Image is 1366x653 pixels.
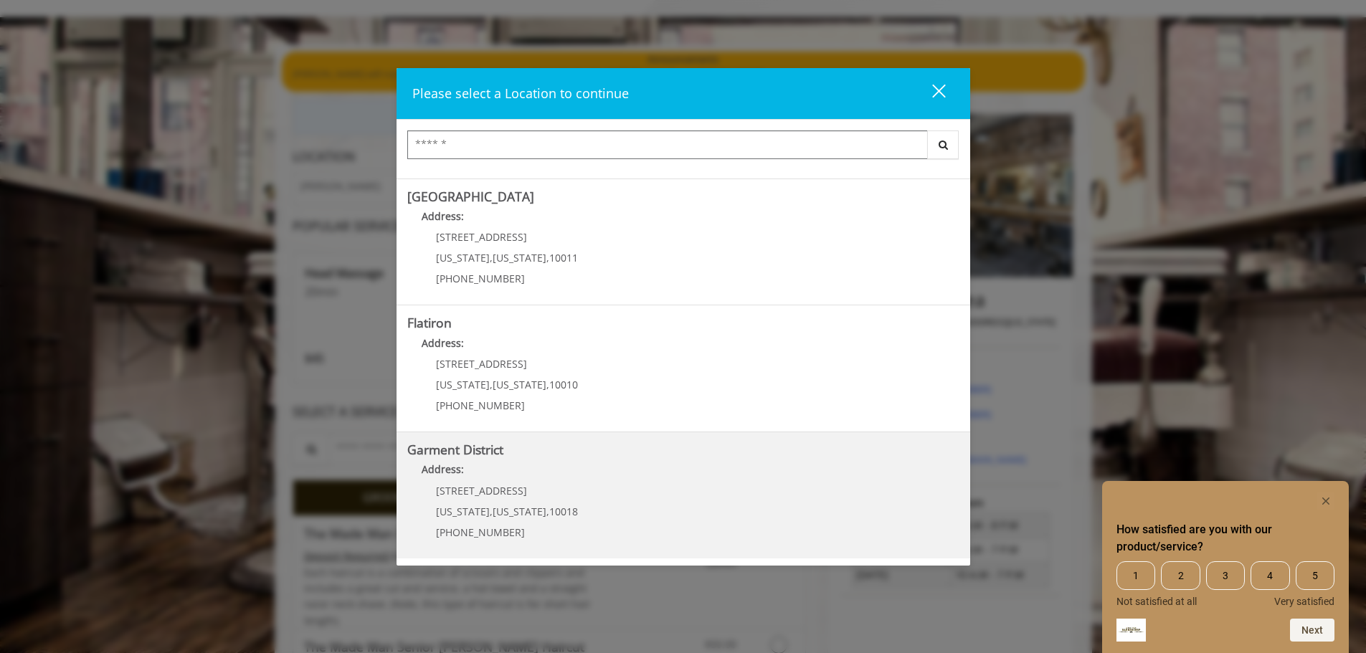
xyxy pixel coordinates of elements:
input: Search Center [407,130,928,159]
span: , [490,378,493,391]
button: Hide survey [1317,492,1334,510]
span: Please select a Location to continue [412,85,629,102]
button: close dialog [906,79,954,108]
span: [STREET_ADDRESS] [436,357,527,371]
div: Center Select [407,130,959,166]
span: 1 [1116,561,1155,590]
span: [US_STATE] [436,251,490,264]
b: Garment District [407,441,503,458]
i: Search button [935,140,952,150]
b: Address: [422,336,464,350]
span: [PHONE_NUMBER] [436,272,525,285]
span: , [490,505,493,518]
span: , [546,378,549,391]
span: [US_STATE] [493,378,546,391]
b: Address: [422,462,464,476]
span: 3 [1206,561,1245,590]
b: Address: [422,209,464,223]
span: , [490,251,493,264]
div: How satisfied are you with our product/service? Select an option from 1 to 5, with 1 being Not sa... [1116,561,1334,607]
span: Not satisfied at all [1116,596,1197,607]
span: Very satisfied [1274,596,1334,607]
span: 10018 [549,505,578,518]
span: 10011 [549,251,578,264]
div: How satisfied are you with our product/service? Select an option from 1 to 5, with 1 being Not sa... [1116,492,1334,642]
div: close dialog [916,83,944,105]
span: , [546,251,549,264]
span: , [546,505,549,518]
span: [US_STATE] [436,378,490,391]
span: [PHONE_NUMBER] [436,525,525,539]
b: Flatiron [407,314,452,331]
span: 10010 [549,378,578,391]
span: [US_STATE] [436,505,490,518]
span: [STREET_ADDRESS] [436,484,527,497]
span: [US_STATE] [493,251,546,264]
span: [US_STATE] [493,505,546,518]
span: [STREET_ADDRESS] [436,230,527,244]
button: Next question [1290,619,1334,642]
span: 5 [1296,561,1334,590]
h2: How satisfied are you with our product/service? Select an option from 1 to 5, with 1 being Not sa... [1116,521,1334,556]
span: 2 [1161,561,1200,590]
span: 4 [1251,561,1289,590]
b: [GEOGRAPHIC_DATA] [407,188,534,205]
span: [PHONE_NUMBER] [436,399,525,412]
